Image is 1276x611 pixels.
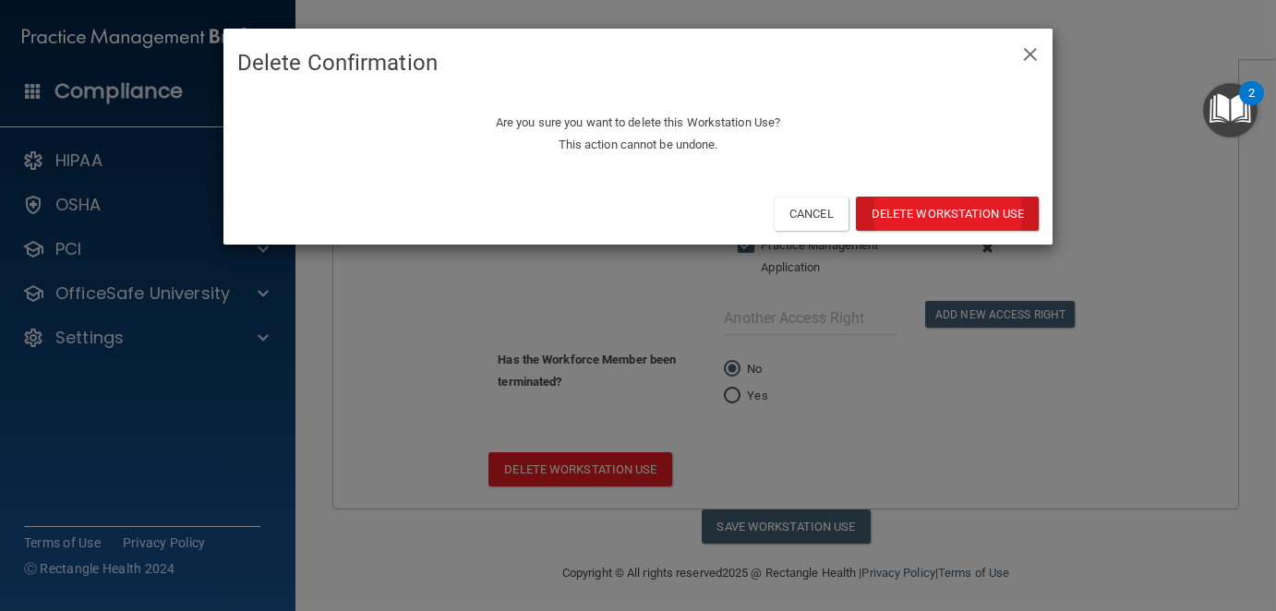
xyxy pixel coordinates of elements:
[237,112,1039,156] p: Are you sure you want to delete this Workstation Use? This action cannot be undone.
[774,197,849,231] button: Cancel
[1022,33,1039,70] span: ×
[1248,93,1255,117] div: 2
[856,197,1039,231] button: Delete Workstation Use
[1203,83,1258,138] button: Open Resource Center, 2 new notifications
[237,42,1039,83] h4: Delete Confirmation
